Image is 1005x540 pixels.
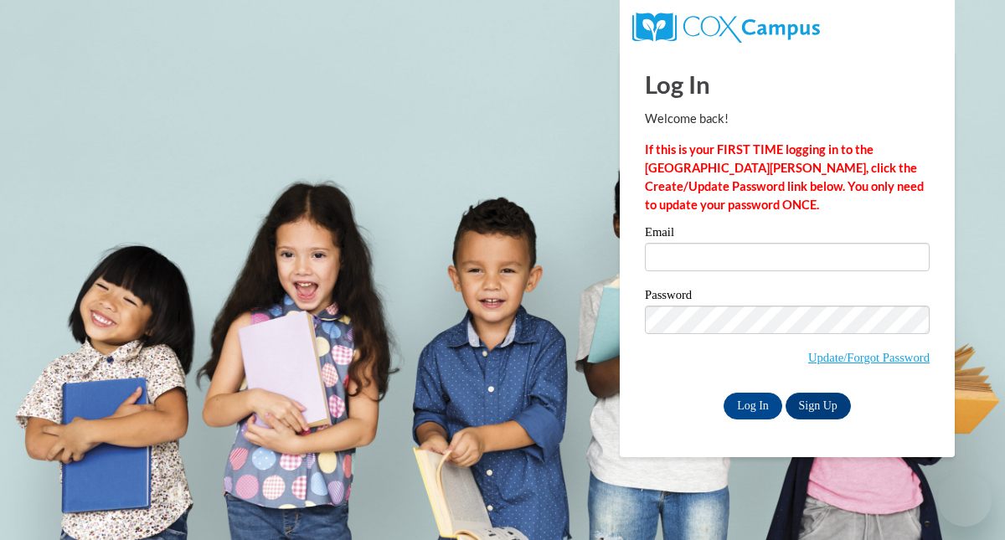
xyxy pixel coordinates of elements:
a: Update/Forgot Password [808,351,930,364]
h1: Log In [645,67,930,101]
img: COX Campus [632,13,820,43]
label: Email [645,226,930,243]
strong: If this is your FIRST TIME logging in to the [GEOGRAPHIC_DATA][PERSON_NAME], click the Create/Upd... [645,142,924,212]
input: Log In [724,393,782,419]
a: Sign Up [786,393,851,419]
p: Welcome back! [645,110,930,128]
iframe: Button to launch messaging window [938,473,992,527]
label: Password [645,289,930,306]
